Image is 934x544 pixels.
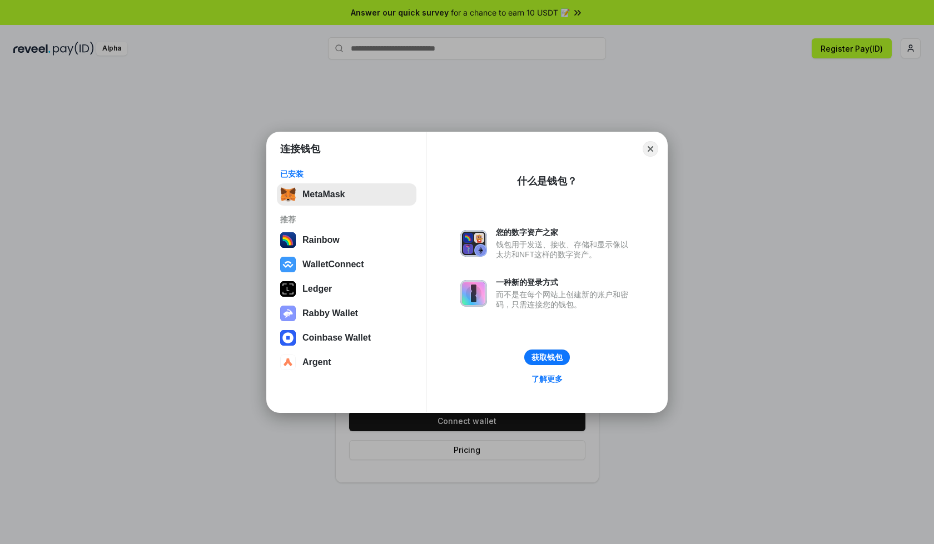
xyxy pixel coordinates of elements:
[460,230,487,257] img: svg+xml,%3Csvg%20xmlns%3D%22http%3A%2F%2Fwww.w3.org%2F2000%2Fsvg%22%20fill%3D%22none%22%20viewBox...
[302,189,345,199] div: MetaMask
[280,257,296,272] img: svg+xml,%3Csvg%20width%3D%2228%22%20height%3D%2228%22%20viewBox%3D%220%200%2028%2028%22%20fill%3D...
[277,351,416,373] button: Argent
[460,280,487,307] img: svg+xml,%3Csvg%20xmlns%3D%22http%3A%2F%2Fwww.w3.org%2F2000%2Fsvg%22%20fill%3D%22none%22%20viewBox...
[277,278,416,300] button: Ledger
[280,355,296,370] img: svg+xml,%3Csvg%20width%3D%2228%22%20height%3D%2228%22%20viewBox%3D%220%200%2028%2028%22%20fill%3D...
[496,239,634,259] div: 钱包用于发送、接收、存储和显示像以太坊和NFT这样的数字资产。
[302,308,358,318] div: Rabby Wallet
[280,281,296,297] img: svg+xml,%3Csvg%20xmlns%3D%22http%3A%2F%2Fwww.w3.org%2F2000%2Fsvg%22%20width%3D%2228%22%20height%3...
[531,352,563,362] div: 获取钱包
[302,357,331,367] div: Argent
[280,142,320,156] h1: 连接钱包
[496,277,634,287] div: 一种新的登录方式
[280,232,296,248] img: svg+xml,%3Csvg%20width%3D%22120%22%20height%3D%22120%22%20viewBox%3D%220%200%20120%20120%22%20fil...
[643,141,658,157] button: Close
[280,306,296,321] img: svg+xml,%3Csvg%20xmlns%3D%22http%3A%2F%2Fwww.w3.org%2F2000%2Fsvg%22%20fill%3D%22none%22%20viewBox...
[302,333,371,343] div: Coinbase Wallet
[496,290,634,310] div: 而不是在每个网站上创建新的账户和密码，只需连接您的钱包。
[277,327,416,349] button: Coinbase Wallet
[277,183,416,206] button: MetaMask
[277,229,416,251] button: Rainbow
[280,214,413,224] div: 推荐
[280,330,296,346] img: svg+xml,%3Csvg%20width%3D%2228%22%20height%3D%2228%22%20viewBox%3D%220%200%2028%2028%22%20fill%3D...
[302,235,340,245] div: Rainbow
[302,259,364,269] div: WalletConnect
[524,350,570,365] button: 获取钱包
[277,253,416,276] button: WalletConnect
[496,227,634,237] div: 您的数字资产之家
[280,169,413,179] div: 已安装
[280,187,296,202] img: svg+xml,%3Csvg%20fill%3D%22none%22%20height%3D%2233%22%20viewBox%3D%220%200%2035%2033%22%20width%...
[302,284,332,294] div: Ledger
[277,302,416,325] button: Rabby Wallet
[525,372,569,386] a: 了解更多
[517,174,577,188] div: 什么是钱包？
[531,374,563,384] div: 了解更多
